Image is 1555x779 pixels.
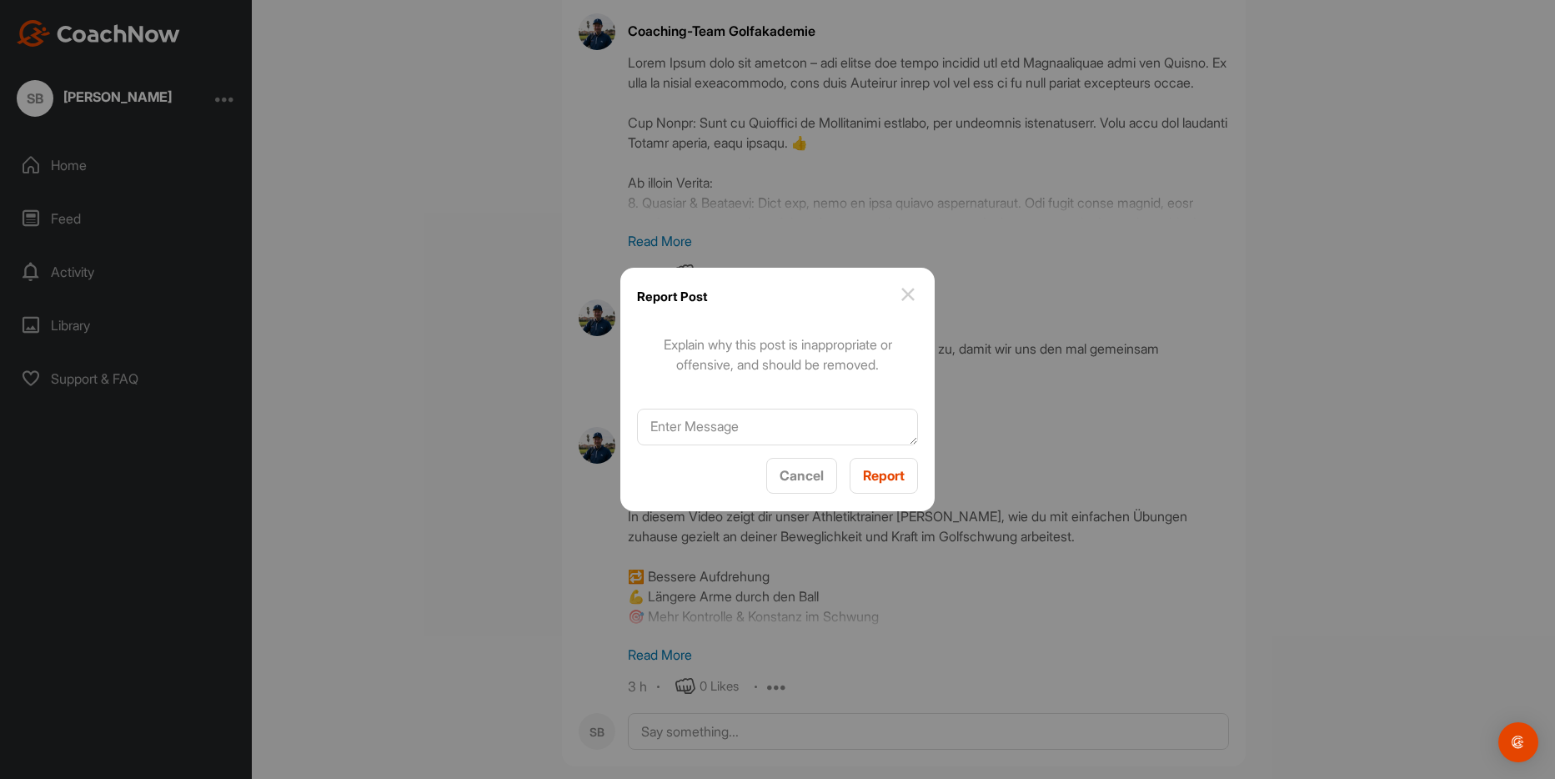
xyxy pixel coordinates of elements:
[780,467,824,484] span: Cancel
[766,458,837,494] button: Cancel
[659,334,896,374] div: Explain why this post is inappropriate or offensive, and should be removed.
[637,284,708,309] h1: Report Post
[898,284,918,304] img: close
[1498,722,1538,762] div: Open Intercom Messenger
[850,458,918,494] button: Report
[863,467,905,484] span: Report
